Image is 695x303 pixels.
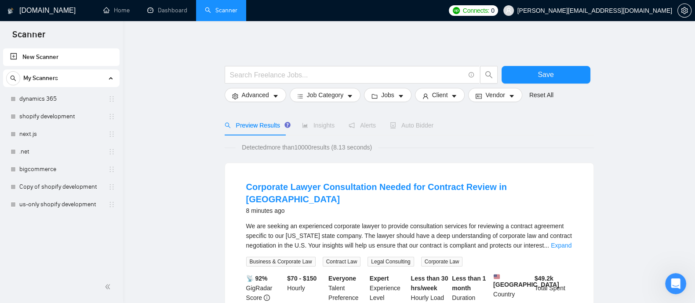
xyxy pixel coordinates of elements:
[347,93,353,99] span: caret-down
[307,90,343,100] span: Job Category
[368,274,409,303] div: Experience Level
[364,88,411,102] button: folderJobscaret-down
[677,4,691,18] button: setting
[284,121,291,129] div: Tooltip anchor
[302,122,335,129] span: Insights
[147,7,187,14] a: dashboardDashboard
[468,88,522,102] button: idcardVendorcaret-down
[3,48,120,66] li: New Scanner
[246,223,572,249] span: We are seeking an experienced corporate lawyer to provide consultation services for reviewing a c...
[480,66,498,84] button: search
[19,90,103,108] a: dynamics 365
[246,257,316,266] span: Business & Corporate Law
[10,48,113,66] a: New Scanner
[493,274,559,288] b: [GEOGRAPHIC_DATA]
[328,275,356,282] b: Everyone
[105,282,113,291] span: double-left
[533,274,574,303] div: Total Spent
[422,93,429,99] span: user
[225,122,288,129] span: Preview Results
[108,95,115,102] span: holder
[327,274,368,303] div: Talent Preference
[349,122,355,128] span: notification
[6,71,20,85] button: search
[7,75,20,81] span: search
[225,88,286,102] button: settingAdvancedcaret-down
[232,93,238,99] span: setting
[246,221,572,250] div: We are seeking an experienced corporate lawyer to provide consultation services for reviewing a c...
[368,257,414,266] span: Legal Consulting
[236,142,378,152] span: Detected more than 10000 results (8.13 seconds)
[411,275,448,292] b: Less than 30 hrs/week
[398,93,404,99] span: caret-down
[323,257,361,266] span: Contract Law
[108,166,115,173] span: holder
[390,122,396,128] span: robot
[3,69,120,213] li: My Scanners
[502,66,590,84] button: Save
[264,295,270,301] span: info-circle
[108,183,115,190] span: holder
[108,113,115,120] span: holder
[246,275,268,282] b: 📡 92%
[381,90,394,100] span: Jobs
[450,274,491,303] div: Duration
[103,7,130,14] a: homeHome
[452,275,486,292] b: Less than 1 month
[665,273,686,294] iframe: Intercom live chat
[678,7,691,14] span: setting
[19,143,103,161] a: .net
[349,122,376,129] span: Alerts
[480,71,497,79] span: search
[371,93,378,99] span: folder
[7,4,14,18] img: logo
[290,88,360,102] button: barsJob Categorycaret-down
[205,7,237,14] a: searchScanner
[19,125,103,143] a: next.js
[5,28,52,47] span: Scanner
[432,90,448,100] span: Client
[246,205,572,216] div: 8 minutes ago
[287,275,317,282] b: $70 - $150
[529,90,553,100] a: Reset All
[108,131,115,138] span: holder
[544,242,549,249] span: ...
[551,242,571,249] a: Expand
[108,148,115,155] span: holder
[370,275,389,282] b: Expert
[453,7,460,14] img: upwork-logo.png
[19,108,103,125] a: shopify development
[421,257,463,266] span: Corporate Law
[535,275,553,282] b: $ 49.2k
[677,7,691,14] a: setting
[538,69,553,80] span: Save
[23,69,58,87] span: My Scanners
[19,178,103,196] a: Copy of shopify development
[491,6,495,15] span: 0
[491,274,533,303] div: Country
[19,196,103,213] a: us-only shopify development
[19,161,103,178] a: bigcommerce
[225,122,231,128] span: search
[242,90,269,100] span: Advanced
[415,88,465,102] button: userClientcaret-down
[506,7,512,14] span: user
[273,93,279,99] span: caret-down
[509,93,515,99] span: caret-down
[302,122,308,128] span: area-chart
[476,93,482,99] span: idcard
[297,93,303,99] span: bars
[108,201,115,208] span: holder
[246,182,507,204] a: Corporate Lawyer Consultation Needed for Contract Review in [GEOGRAPHIC_DATA]
[451,93,457,99] span: caret-down
[409,274,451,303] div: Hourly Load
[469,72,474,78] span: info-circle
[485,90,505,100] span: Vendor
[463,6,489,15] span: Connects:
[285,274,327,303] div: Hourly
[244,274,286,303] div: GigRadar Score
[494,274,500,280] img: 🇺🇸
[230,69,465,80] input: Search Freelance Jobs...
[390,122,433,129] span: Auto Bidder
